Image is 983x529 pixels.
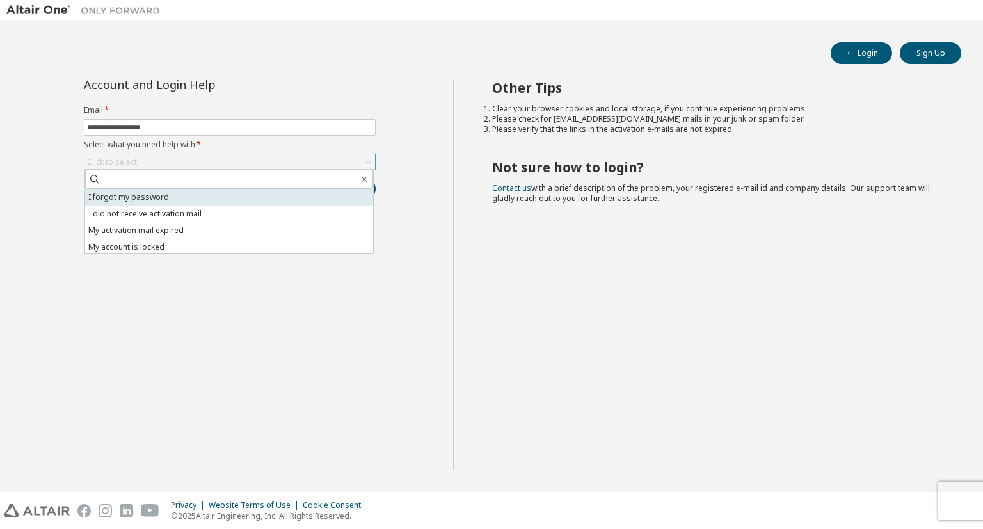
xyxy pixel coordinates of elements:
[492,124,939,134] li: Please verify that the links in the activation e-mails are not expired.
[87,157,137,167] div: Click to select
[6,4,166,17] img: Altair One
[831,42,892,64] button: Login
[492,114,939,124] li: Please check for [EMAIL_ADDRESS][DOMAIN_NAME] mails in your junk or spam folder.
[492,79,939,96] h2: Other Tips
[303,500,369,510] div: Cookie Consent
[4,504,70,517] img: altair_logo.svg
[84,105,376,115] label: Email
[84,154,375,170] div: Click to select
[84,79,317,90] div: Account and Login Help
[141,504,159,517] img: youtube.svg
[492,183,930,204] span: with a brief description of the problem, your registered e-mail id and company details. Our suppo...
[900,42,961,64] button: Sign Up
[171,510,369,521] p: © 2025 Altair Engineering, Inc. All Rights Reserved.
[99,504,112,517] img: instagram.svg
[492,159,939,175] h2: Not sure how to login?
[85,189,373,206] li: I forgot my password
[171,500,209,510] div: Privacy
[492,104,939,114] li: Clear your browser cookies and local storage, if you continue experiencing problems.
[77,504,91,517] img: facebook.svg
[492,183,531,193] a: Contact us
[209,500,303,510] div: Website Terms of Use
[84,140,376,150] label: Select what you need help with
[120,504,133,517] img: linkedin.svg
